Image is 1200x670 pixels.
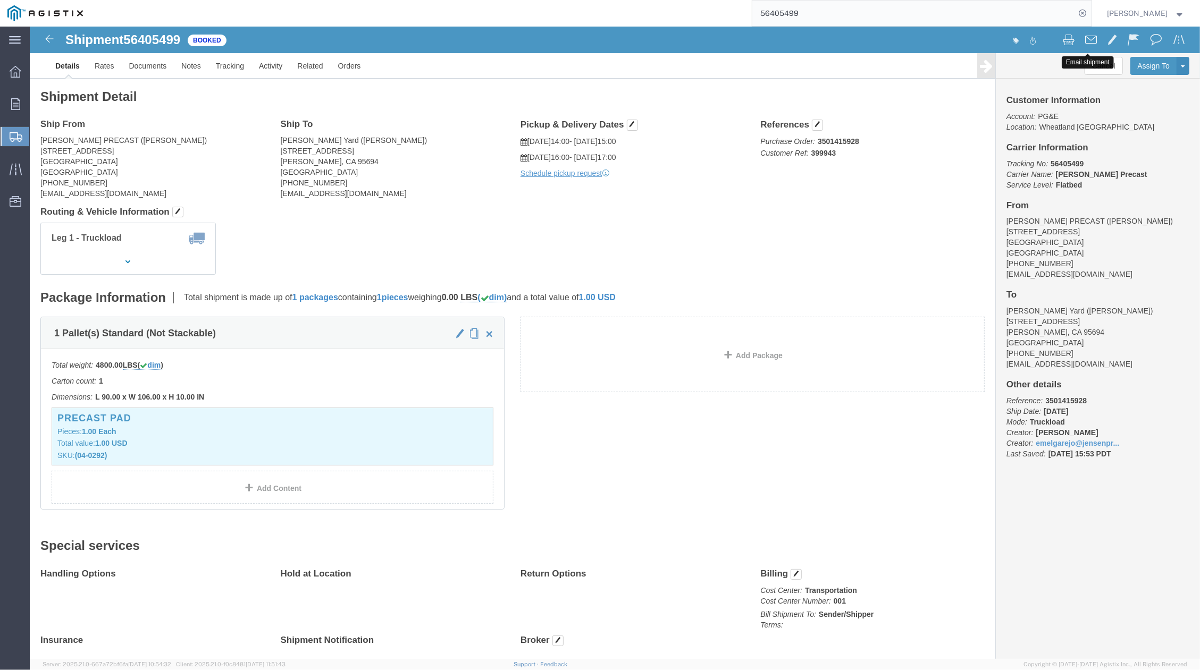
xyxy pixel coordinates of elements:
[128,661,171,667] span: [DATE] 10:54:32
[30,27,1200,659] iframe: FS Legacy Container
[7,5,83,21] img: logo
[514,661,540,667] a: Support
[176,661,286,667] span: Client: 2025.21.0-f0c8481
[540,661,567,667] a: Feedback
[1107,7,1168,19] span: Esme Melgarejo
[752,1,1076,26] input: Search for shipment number, reference number
[246,661,286,667] span: [DATE] 11:51:43
[1107,7,1186,20] button: [PERSON_NAME]
[1023,660,1187,669] span: Copyright © [DATE]-[DATE] Agistix Inc., All Rights Reserved
[43,661,171,667] span: Server: 2025.21.0-667a72bf6fa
